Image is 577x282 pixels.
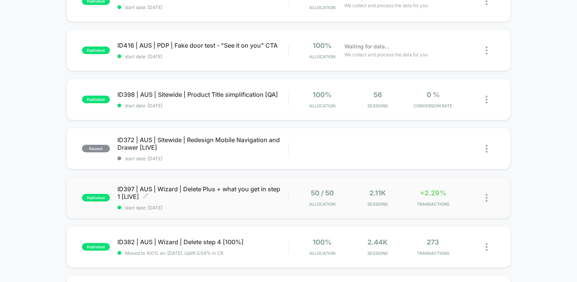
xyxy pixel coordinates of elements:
[82,145,110,152] span: paused
[344,42,389,51] span: Waiting for data...
[427,238,439,246] span: 273
[486,46,488,54] img: close
[117,42,288,49] span: ID416 | AUS | PDP | Fake door test - "See it on you" CTA
[486,194,488,202] img: close
[309,5,335,10] span: Allocation
[407,201,459,207] span: TRANSACTIONS
[344,2,428,9] span: We collect and process the data for you
[117,205,288,211] span: start date: [DATE]
[486,145,488,153] img: close
[82,194,110,201] span: published
[311,189,334,197] span: 50 / 50
[407,251,459,256] span: TRANSACTIONS
[82,96,110,103] span: published
[117,238,288,246] span: ID382 | AUS | Wizard | Delete step 4 [100%]
[486,96,488,104] img: close
[367,238,388,246] span: 2.44k
[82,243,110,251] span: published
[125,250,224,256] span: Moved to 100% on: [DATE] . Uplift: 3.04% in CR
[117,5,288,10] span: start date: [DATE]
[117,156,288,161] span: start date: [DATE]
[352,201,404,207] span: Sessions
[313,42,332,50] span: 100%
[313,238,332,246] span: 100%
[117,54,288,59] span: start date: [DATE]
[313,91,332,99] span: 100%
[309,201,335,207] span: Allocation
[373,91,382,99] span: 56
[352,103,404,108] span: Sessions
[407,103,459,108] span: CONVERSION RATE
[486,243,488,251] img: close
[420,189,446,197] span: +2.29%
[427,91,440,99] span: 0 %
[82,46,110,54] span: published
[117,136,288,151] span: ID372 | AUS | Sitewide | Redesign Mobile Navigation and Drawer [LIVE]
[117,91,288,98] span: ID398 | AUS | Sitewide | Product Title simplification [QA]
[309,251,335,256] span: Allocation
[344,51,428,58] span: We collect and process the data for you
[309,54,335,59] span: Allocation
[369,189,386,197] span: 2.11k
[117,185,288,200] span: ID397 | AUS | Wizard | Delete Plus + what you get in step 1 [LIVE]
[309,103,335,108] span: Allocation
[352,251,404,256] span: Sessions
[117,103,288,108] span: start date: [DATE]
